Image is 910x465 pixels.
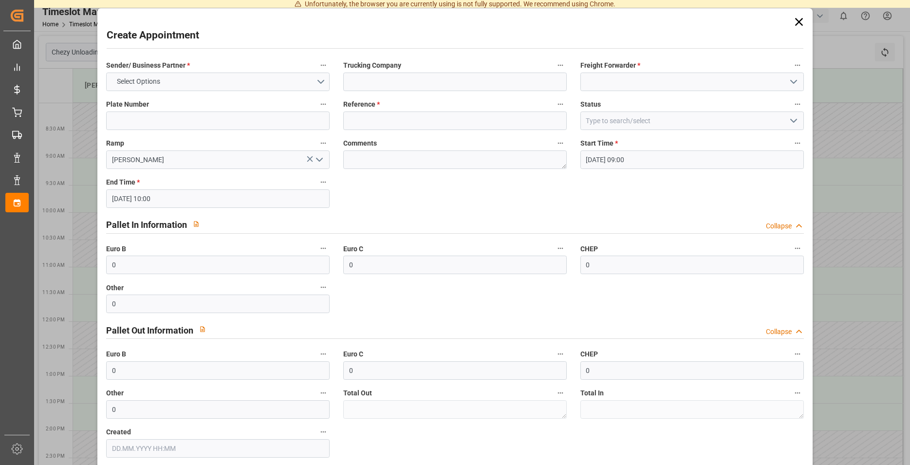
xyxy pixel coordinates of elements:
[317,176,330,188] button: End Time *
[317,59,330,72] button: Sender/ Business Partner *
[580,112,804,130] input: Type to search/select
[791,387,804,399] button: Total In
[317,242,330,255] button: Euro B
[580,60,640,71] span: Freight Forwarder
[106,439,330,458] input: DD.MM.YYYY HH:MM
[317,98,330,111] button: Plate Number
[791,59,804,72] button: Freight Forwarder *
[554,387,567,399] button: Total Out
[187,215,205,233] button: View description
[580,244,598,254] span: CHEP
[106,388,124,398] span: Other
[580,388,604,398] span: Total In
[791,348,804,360] button: CHEP
[554,242,567,255] button: Euro C
[791,98,804,111] button: Status
[106,99,149,110] span: Plate Number
[106,218,187,231] h2: Pallet In Information
[106,244,126,254] span: Euro B
[791,242,804,255] button: CHEP
[317,426,330,438] button: Created
[785,113,800,129] button: open menu
[580,138,618,149] span: Start Time
[106,324,193,337] h2: Pallet Out Information
[343,349,363,359] span: Euro C
[106,349,126,359] span: Euro B
[785,74,800,90] button: open menu
[343,244,363,254] span: Euro C
[106,177,140,187] span: End Time
[312,152,326,167] button: open menu
[554,348,567,360] button: Euro C
[580,349,598,359] span: CHEP
[343,138,377,149] span: Comments
[106,189,330,208] input: DD.MM.YYYY HH:MM
[343,388,372,398] span: Total Out
[766,221,792,231] div: Collapse
[106,150,330,169] input: Type to search/select
[193,320,212,338] button: View description
[317,387,330,399] button: Other
[554,137,567,149] button: Comments
[106,60,190,71] span: Sender/ Business Partner
[106,73,330,91] button: open menu
[106,283,124,293] span: Other
[554,59,567,72] button: Trucking Company
[112,76,165,87] span: Select Options
[791,137,804,149] button: Start Time *
[580,150,804,169] input: DD.MM.YYYY HH:MM
[317,137,330,149] button: Ramp
[343,99,380,110] span: Reference
[106,138,124,149] span: Ramp
[317,281,330,294] button: Other
[766,327,792,337] div: Collapse
[107,28,199,43] h2: Create Appointment
[554,98,567,111] button: Reference *
[343,60,401,71] span: Trucking Company
[106,427,131,437] span: Created
[317,348,330,360] button: Euro B
[580,99,601,110] span: Status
